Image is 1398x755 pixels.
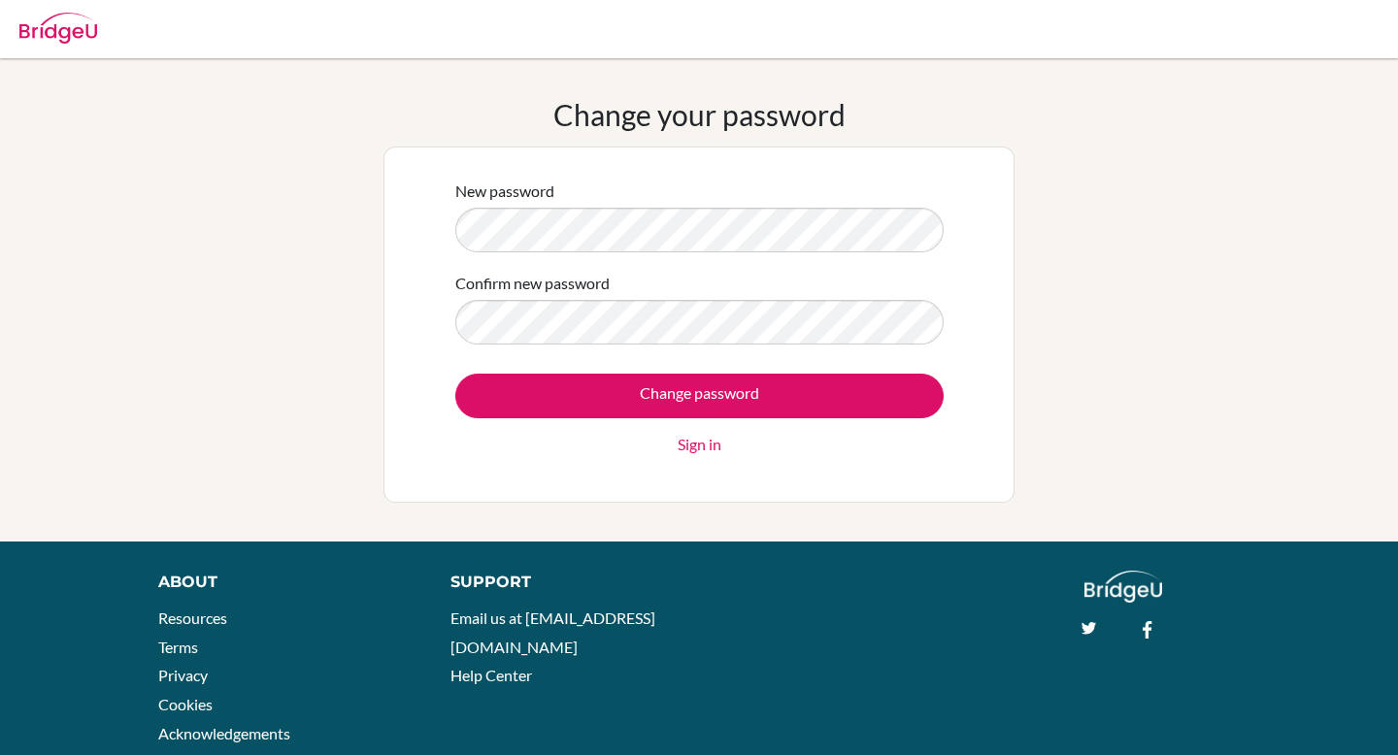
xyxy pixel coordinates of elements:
[1084,571,1163,603] img: logo_white@2x-f4f0deed5e89b7ecb1c2cc34c3e3d731f90f0f143d5ea2071677605dd97b5244.png
[158,571,407,594] div: About
[455,272,610,295] label: Confirm new password
[158,638,198,656] a: Terms
[158,724,290,742] a: Acknowledgements
[455,374,944,418] input: Change password
[553,97,846,132] h1: Change your password
[19,13,97,44] img: Bridge-U
[450,608,655,656] a: Email us at [EMAIL_ADDRESS][DOMAIN_NAME]
[678,433,721,456] a: Sign in
[158,666,208,684] a: Privacy
[455,180,554,203] label: New password
[450,666,532,684] a: Help Center
[158,695,213,713] a: Cookies
[450,571,680,594] div: Support
[158,608,227,627] a: Resources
